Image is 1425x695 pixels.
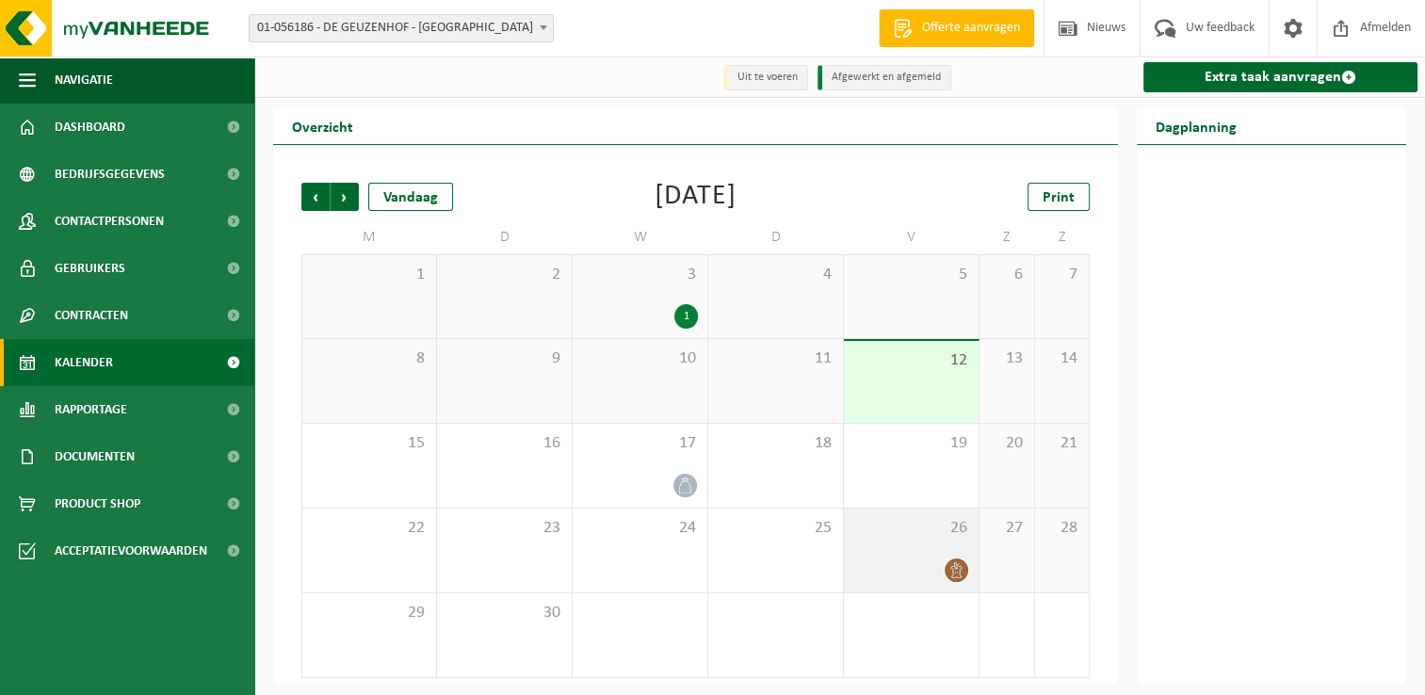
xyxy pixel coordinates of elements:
span: 9 [446,348,562,369]
h2: Dagplanning [1137,107,1255,144]
span: Kalender [55,339,113,386]
span: 1 [312,265,427,285]
a: Extra taak aanvragen [1143,62,1417,92]
span: 30 [446,603,562,623]
div: 1 [674,304,698,329]
td: W [573,220,708,254]
span: Rapportage [55,386,127,433]
div: Vandaag [368,183,453,211]
span: 26 [853,518,969,539]
span: Volgende [331,183,359,211]
a: Print [1028,183,1090,211]
td: Z [980,220,1035,254]
span: 3 [582,265,698,285]
span: 6 [989,265,1025,285]
span: Contracten [55,292,128,339]
span: Print [1043,190,1075,205]
span: 16 [446,433,562,454]
span: 18 [718,433,834,454]
span: 4 [718,265,834,285]
span: Offerte aanvragen [917,19,1025,38]
td: D [437,220,573,254]
span: Dashboard [55,104,125,151]
li: Uit te voeren [723,65,808,90]
span: Documenten [55,433,135,480]
span: Vorige [301,183,330,211]
span: Navigatie [55,57,113,104]
span: 01-056186 - DE GEUZENHOF - GERAARDSBERGEN [249,14,554,42]
td: Z [1035,220,1091,254]
td: M [301,220,437,254]
h2: Overzicht [273,107,372,144]
span: 21 [1044,433,1080,454]
span: 17 [582,433,698,454]
span: Product Shop [55,480,140,527]
span: 2 [446,265,562,285]
span: 01-056186 - DE GEUZENHOF - GERAARDSBERGEN [250,15,553,41]
span: Gebruikers [55,245,125,292]
span: 22 [312,518,427,539]
span: 19 [853,433,969,454]
span: 27 [989,518,1025,539]
span: 28 [1044,518,1080,539]
span: 15 [312,433,427,454]
a: Offerte aanvragen [879,9,1034,47]
span: 20 [989,433,1025,454]
span: 7 [1044,265,1080,285]
span: 10 [582,348,698,369]
td: V [844,220,980,254]
td: D [708,220,844,254]
span: 29 [312,603,427,623]
span: 12 [853,350,969,371]
span: 5 [853,265,969,285]
span: Bedrijfsgegevens [55,151,165,198]
span: 25 [718,518,834,539]
span: 14 [1044,348,1080,369]
div: [DATE] [655,183,737,211]
span: 24 [582,518,698,539]
li: Afgewerkt en afgemeld [818,65,951,90]
span: 13 [989,348,1025,369]
span: 11 [718,348,834,369]
span: Acceptatievoorwaarden [55,527,207,574]
span: 23 [446,518,562,539]
span: Contactpersonen [55,198,164,245]
span: 8 [312,348,427,369]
